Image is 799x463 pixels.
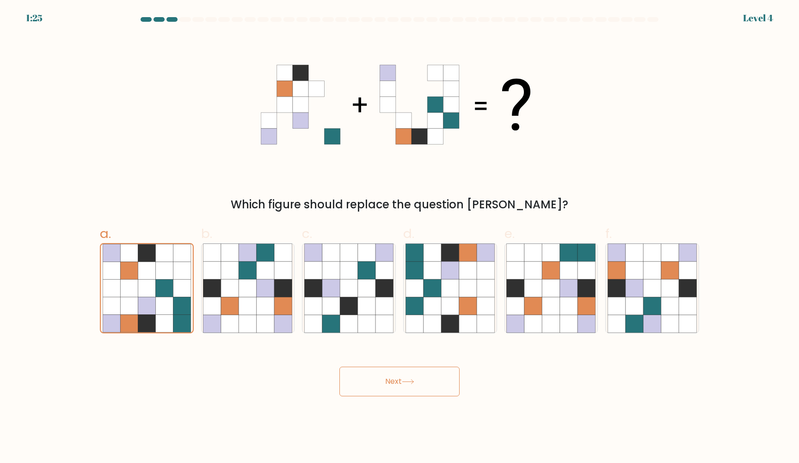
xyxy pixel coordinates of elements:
div: Level 4 [743,11,773,25]
span: a. [100,225,111,243]
span: d. [403,225,414,243]
span: c. [302,225,312,243]
span: e. [504,225,515,243]
span: f. [605,225,612,243]
div: Which figure should replace the question [PERSON_NAME]? [105,196,694,213]
div: 1:25 [26,11,43,25]
button: Next [339,367,460,396]
span: b. [201,225,212,243]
